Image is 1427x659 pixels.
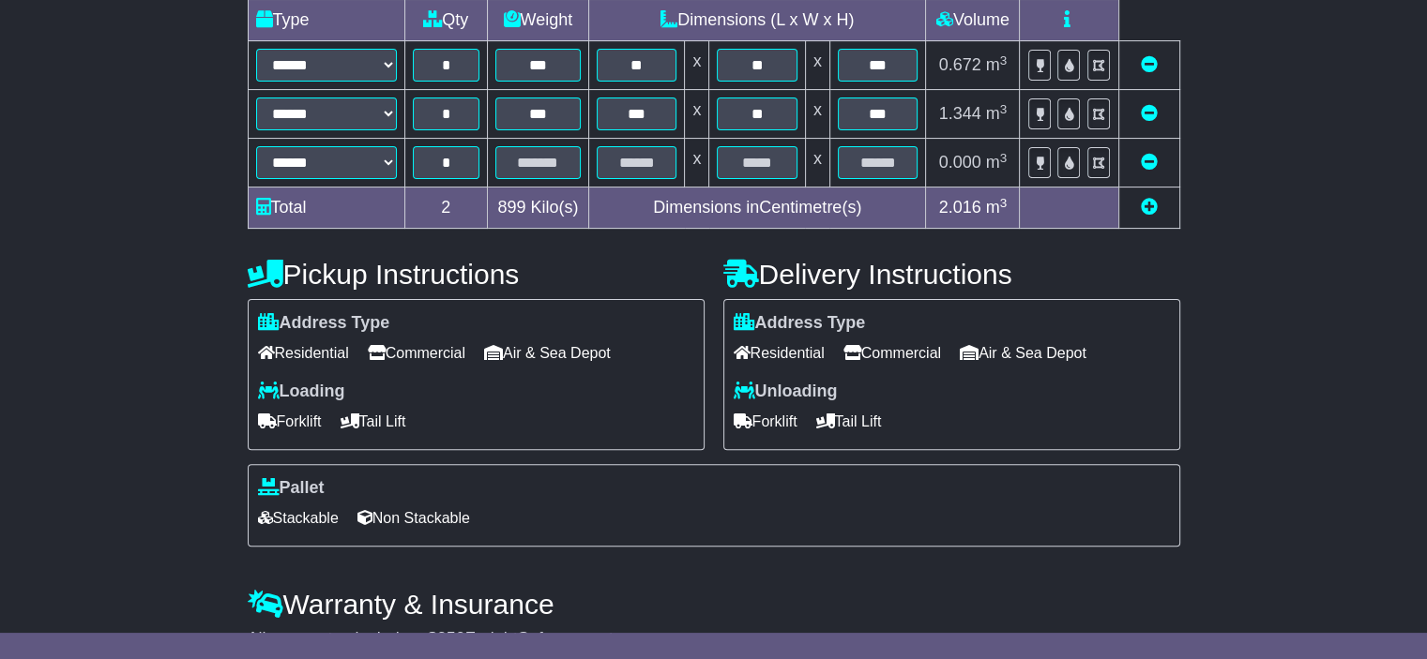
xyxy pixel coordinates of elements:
span: Forklift [734,407,797,436]
label: Address Type [734,313,866,334]
td: 2 [404,187,487,229]
span: 250 [437,629,465,648]
label: Address Type [258,313,390,334]
span: Non Stackable [357,503,470,532]
label: Loading [258,382,345,402]
h4: Warranty & Insurance [248,589,1180,620]
span: m [986,55,1008,74]
td: x [685,90,709,139]
a: Remove this item [1141,55,1158,74]
span: m [986,198,1008,217]
span: m [986,153,1008,172]
span: Residential [734,338,825,367]
h4: Pickup Instructions [248,259,705,290]
div: All our quotes include a $ FreightSafe warranty. [248,629,1180,650]
sup: 3 [1000,196,1008,210]
span: Commercial [368,338,465,367]
sup: 3 [1000,102,1008,116]
td: x [805,90,829,139]
a: Remove this item [1141,153,1158,172]
h4: Delivery Instructions [723,259,1180,290]
td: Total [248,187,404,229]
span: 899 [497,198,525,217]
td: x [805,41,829,90]
span: Residential [258,338,349,367]
span: Forklift [258,407,322,436]
span: Tail Lift [816,407,882,436]
a: Remove this item [1141,104,1158,123]
span: m [986,104,1008,123]
label: Pallet [258,478,325,499]
td: x [685,139,709,187]
td: Kilo(s) [487,187,588,229]
td: x [805,139,829,187]
td: x [685,41,709,90]
span: Air & Sea Depot [960,338,1086,367]
span: 1.344 [939,104,981,123]
a: Add new item [1141,198,1158,217]
sup: 3 [1000,151,1008,165]
span: Commercial [843,338,941,367]
span: Air & Sea Depot [484,338,611,367]
span: 0.000 [939,153,981,172]
sup: 3 [1000,53,1008,67]
span: 0.672 [939,55,981,74]
span: Stackable [258,503,339,532]
label: Unloading [734,382,838,402]
span: 2.016 [939,198,981,217]
span: Tail Lift [341,407,406,436]
td: Dimensions in Centimetre(s) [588,187,925,229]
